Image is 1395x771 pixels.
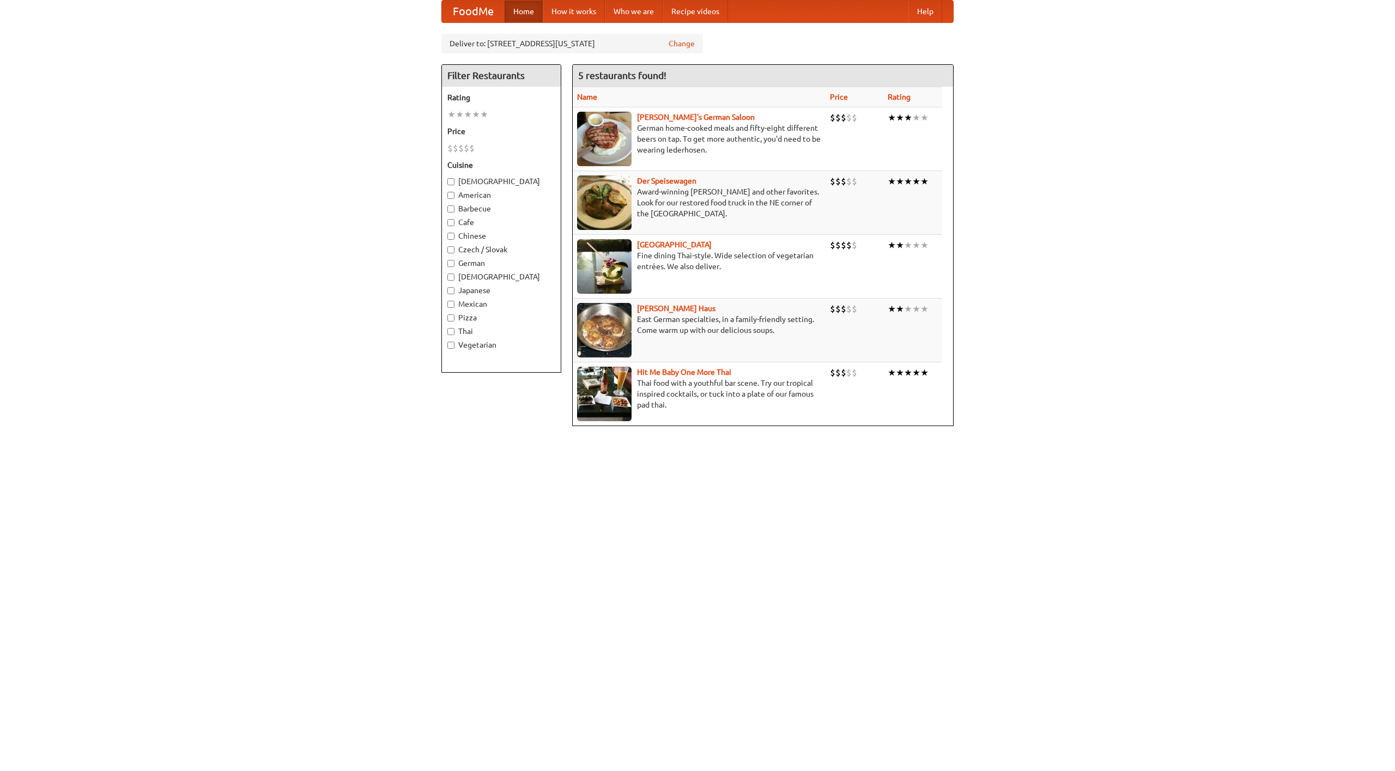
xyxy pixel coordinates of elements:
a: Rating [888,93,911,101]
li: ★ [904,303,912,315]
label: [DEMOGRAPHIC_DATA] [447,271,555,282]
input: Vegetarian [447,342,454,349]
label: Mexican [447,299,555,309]
li: $ [846,239,852,251]
li: $ [841,303,846,315]
li: $ [447,142,453,154]
li: $ [846,112,852,124]
input: Japanese [447,287,454,294]
div: Deliver to: [STREET_ADDRESS][US_STATE] [441,34,703,53]
img: kohlhaus.jpg [577,303,632,357]
li: $ [830,239,835,251]
a: Recipe videos [663,1,728,22]
a: Hit Me Baby One More Thai [637,368,731,377]
li: $ [846,303,852,315]
li: ★ [904,175,912,187]
h5: Cuisine [447,160,555,171]
h4: Filter Restaurants [442,65,561,87]
a: How it works [543,1,605,22]
li: $ [841,239,846,251]
p: Award-winning [PERSON_NAME] and other favorites. Look for our restored food truck in the NE corne... [577,186,821,219]
li: ★ [920,367,929,379]
li: ★ [888,367,896,379]
h5: Price [447,126,555,137]
a: Name [577,93,597,101]
li: $ [469,142,475,154]
li: ★ [920,175,929,187]
img: satay.jpg [577,239,632,294]
p: German home-cooked meals and fifty-eight different beers on tap. To get more authentic, you'd nee... [577,123,821,155]
li: $ [835,175,841,187]
label: Cafe [447,217,555,228]
a: Help [908,1,942,22]
li: ★ [920,303,929,315]
a: Price [830,93,848,101]
li: $ [846,367,852,379]
input: American [447,192,454,199]
label: Barbecue [447,203,555,214]
li: $ [841,112,846,124]
p: Fine dining Thai-style. Wide selection of vegetarian entrées. We also deliver. [577,250,821,272]
li: $ [830,303,835,315]
li: ★ [904,239,912,251]
li: ★ [480,108,488,120]
label: Czech / Slovak [447,244,555,255]
li: $ [852,303,857,315]
a: Who we are [605,1,663,22]
li: ★ [920,239,929,251]
li: $ [852,175,857,187]
input: Czech / Slovak [447,246,454,253]
input: Cafe [447,219,454,226]
li: ★ [904,112,912,124]
li: ★ [472,108,480,120]
li: ★ [896,112,904,124]
li: $ [835,239,841,251]
li: $ [830,175,835,187]
label: American [447,190,555,201]
a: [GEOGRAPHIC_DATA] [637,240,712,249]
li: ★ [896,175,904,187]
li: $ [835,367,841,379]
li: ★ [912,303,920,315]
p: Thai food with a youthful bar scene. Try our tropical inspired cocktails, or tuck into a plate of... [577,378,821,410]
li: ★ [888,175,896,187]
a: Der Speisewagen [637,177,696,185]
h5: Rating [447,92,555,103]
label: Vegetarian [447,339,555,350]
li: $ [830,112,835,124]
li: $ [852,112,857,124]
a: Home [505,1,543,22]
li: ★ [920,112,929,124]
li: $ [458,142,464,154]
input: [DEMOGRAPHIC_DATA] [447,178,454,185]
input: Barbecue [447,205,454,213]
li: ★ [888,303,896,315]
li: ★ [912,112,920,124]
label: German [447,258,555,269]
label: Thai [447,326,555,337]
li: ★ [888,112,896,124]
li: ★ [912,367,920,379]
p: East German specialties, in a family-friendly setting. Come warm up with our delicious soups. [577,314,821,336]
li: $ [852,367,857,379]
li: ★ [456,108,464,120]
input: Thai [447,328,454,335]
img: babythai.jpg [577,367,632,421]
li: ★ [912,175,920,187]
li: ★ [896,239,904,251]
ng-pluralize: 5 restaurants found! [578,70,666,81]
a: [PERSON_NAME]'s German Saloon [637,113,755,122]
li: $ [835,303,841,315]
input: [DEMOGRAPHIC_DATA] [447,274,454,281]
input: Mexican [447,301,454,308]
li: $ [835,112,841,124]
a: [PERSON_NAME] Haus [637,304,715,313]
li: $ [464,142,469,154]
li: ★ [912,239,920,251]
li: ★ [896,303,904,315]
